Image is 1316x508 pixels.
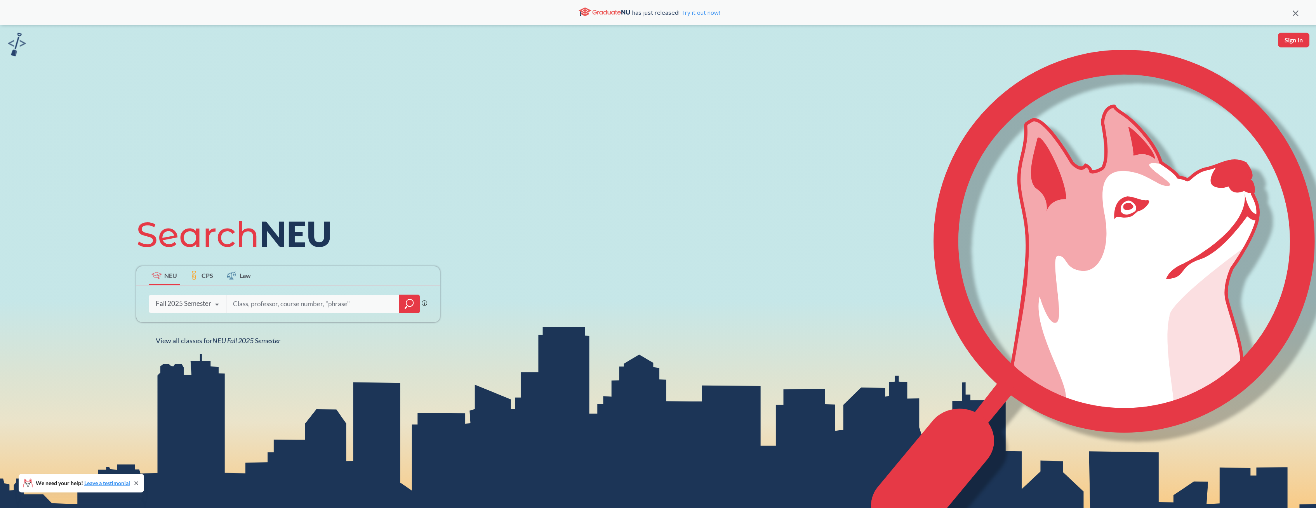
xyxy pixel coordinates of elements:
[212,336,280,345] span: NEU Fall 2025 Semester
[399,295,420,313] div: magnifying glass
[8,33,26,59] a: sandbox logo
[680,9,720,16] a: Try it out now!
[632,8,720,17] span: has just released!
[8,33,26,56] img: sandbox logo
[156,336,280,345] span: View all classes for
[36,480,130,486] span: We need your help!
[84,480,130,486] a: Leave a testimonial
[232,296,394,312] input: Class, professor, course number, "phrase"
[1278,33,1309,47] button: Sign In
[164,271,177,280] span: NEU
[156,299,211,308] div: Fall 2025 Semester
[405,299,414,309] svg: magnifying glass
[240,271,251,280] span: Law
[202,271,213,280] span: CPS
